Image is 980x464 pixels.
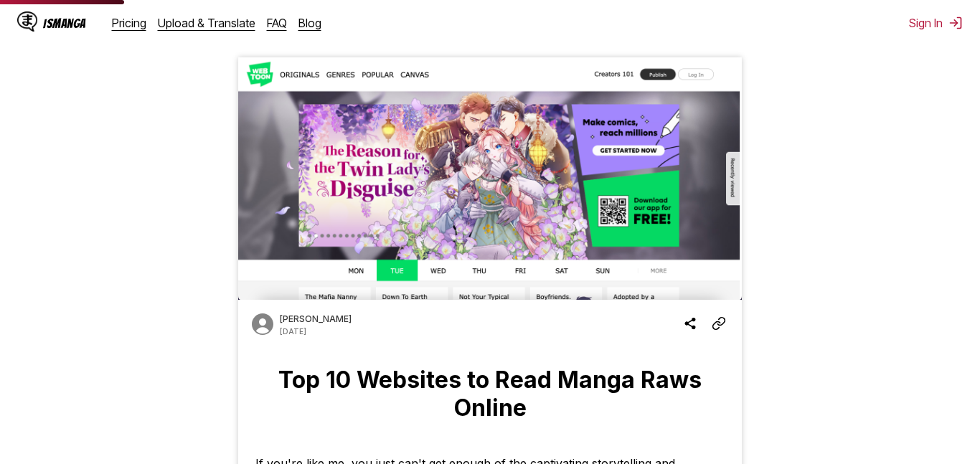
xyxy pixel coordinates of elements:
img: Share blog [683,315,697,332]
button: Sign In [909,16,963,30]
img: IsManga Logo [17,11,37,32]
a: IsManga LogoIsManga [17,11,112,34]
img: Author avatar [250,311,275,337]
a: Blog [298,16,321,30]
img: Sign out [948,16,963,30]
a: Upload & Translate [158,16,255,30]
p: Author [280,313,352,324]
div: IsManga [43,16,86,30]
p: Date published [280,327,306,336]
a: Pricing [112,16,146,30]
img: Cover [238,57,742,300]
h1: Top 10 Websites to Read Manga Raws Online [250,366,730,422]
img: Copy Article Link [712,315,726,332]
a: FAQ [267,16,287,30]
